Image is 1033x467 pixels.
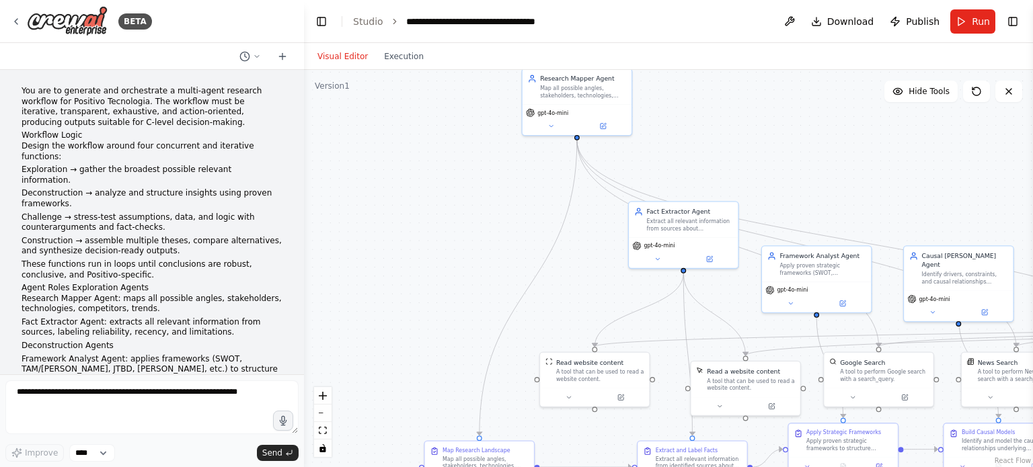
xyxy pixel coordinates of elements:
button: Open in side panel [685,254,735,265]
span: Hide Tools [909,86,950,97]
div: Apply proven strategic frameworks (SWOT, TAM/[PERSON_NAME]/SOM, JTBD, [PERSON_NAME] Five Forces, ... [779,262,866,276]
li: Workflow Logic [22,130,282,141]
g: Edge from 4e143a9a-18df-41e1-83c2-02e2c0552e2b to 37c36ac3-0c13-4db9-8688-81d06db0511f [954,317,1003,417]
div: ScrapeWebsiteToolRead website contentA tool that can be used to read a website content. [539,352,650,407]
div: Extract and Label Facts [656,447,718,454]
button: Show right sidebar [1003,12,1022,31]
button: Hide Tools [884,81,958,102]
button: zoom out [314,405,332,422]
div: Read a website content [707,367,780,376]
p: Deconstruction → analyze and structure insights using proven frameworks. [22,188,282,209]
div: Research Mapper Agent [540,74,626,83]
button: Send [257,445,299,461]
img: SerplyNewsSearchTool [967,358,974,366]
button: Improve [5,444,64,462]
div: Google Search [840,358,885,367]
nav: breadcrumb [353,15,535,28]
div: BETA [118,13,152,30]
button: Download [806,9,880,34]
div: Framework Analyst AgentApply proven strategic frameworks (SWOT, TAM/[PERSON_NAME]/SOM, JTBD, [PER... [761,245,872,313]
img: SerplyWebSearchTool [829,358,837,366]
g: Edge from 278337b6-49ac-4d79-b4a7-a5143c7b7319 to 71f81cb8-ad6c-48d5-a777-1cf6050f8463 [679,273,751,355]
p: Challenge → stress-test assumptions, data, and logic with counterarguments and fact-checks. [22,212,282,233]
div: Research Mapper AgentMap all possible angles, stakeholders, technologies, competitors, and trends... [521,68,632,136]
p: Research Mapper Agent: maps all possible angles, stakeholders, technologies, competitors, trends. [22,294,282,314]
button: Open in side panel [596,392,646,403]
div: Map all possible angles, stakeholders, technologies, competitors, and trends relevant to {researc... [540,85,626,99]
div: Causal [PERSON_NAME] AgentIdentify drivers, constraints, and causal relationships underlying {res... [903,245,1014,322]
button: fit view [314,422,332,439]
button: Open in side panel [880,392,930,403]
g: Edge from d88c00c1-1782-4767-969f-b7029b8354c1 to 37c36ac3-0c13-4db9-8688-81d06db0511f [904,445,938,454]
div: Read website content [556,358,623,367]
img: ScrapeElementFromWebsiteTool [696,367,703,374]
g: Edge from 6248e4ca-d70a-4ba3-b408-9368e6b740c1 to 30c9e749-7203-4407-9010-85a7a159c374 [475,140,581,435]
span: Improve [25,448,58,458]
div: ScrapeElementFromWebsiteToolRead a website contentA tool that can be used to read a website content. [690,361,801,416]
button: Open in side panel [747,401,797,412]
a: React Flow attribution [995,457,1031,464]
a: Studio [353,16,383,27]
li: Agent Roles Exploration Agents [22,283,282,294]
button: Visual Editor [309,48,376,65]
button: Open in side panel [578,121,628,132]
div: News Search [978,358,1018,367]
button: Execution [376,48,432,65]
span: gpt-4o-mini [919,296,950,303]
div: A tool that can be used to read a website content. [556,369,644,383]
div: Version 1 [315,81,350,91]
span: gpt-4o-mini [644,243,675,250]
button: Open in side panel [817,298,868,309]
span: gpt-4o-mini [777,287,808,294]
g: Edge from 13a56196-1415-44ee-bd85-d83e7d39510e to d88c00c1-1782-4767-969f-b7029b8354c1 [812,317,848,417]
div: Fact Extractor Agent [646,207,732,216]
g: Edge from 278337b6-49ac-4d79-b4a7-a5143c7b7319 to 7c9597f9-6644-4843-8a03-0a863829d255 [590,273,688,347]
p: These functions run in loops until conclusions are robust, conclusive, and Positivo-specific. [22,259,282,280]
p: Deconstruction Agents [22,341,282,351]
p: Fact Extractor Agent: extracts all relevant information from sources, labeling reliability, recen... [22,317,282,338]
p: Construction → assemble multiple theses, compare alternatives, and synthesize decision-ready outp... [22,236,282,257]
p: Exploration → gather the broadest possible relevant information. [22,165,282,185]
button: Publish [884,9,945,34]
button: zoom in [314,387,332,405]
button: Start a new chat [272,48,293,65]
div: Fact Extractor AgentExtract all relevant information from sources about {research_topic}, rigorou... [628,201,739,269]
button: Hide left sidebar [312,12,331,31]
button: toggle interactivity [314,439,332,457]
p: You are to generate and orchestrate a multi-agent research workflow for Positivo Tecnologia. The ... [22,86,282,128]
span: Download [827,15,874,28]
span: Run [972,15,990,28]
span: gpt-4o-mini [537,110,568,117]
div: Framework Analyst Agent [779,251,866,260]
div: Apply proven strategic frameworks to structure findings about {research_topic} for Positivo Tecno... [806,437,892,452]
div: SerplyWebSearchToolGoogle SearchA tool to perform Google search with a search_query. [823,352,934,407]
div: Identify drivers, constraints, and causal relationships underlying {research_topic} dynamics that... [922,271,1008,285]
div: Causal [PERSON_NAME] Agent [922,251,1008,269]
img: Logo [27,6,108,36]
p: Design the workflow around four concurrent and iterative functions: [22,141,282,162]
div: Map Research Landscape [443,447,510,454]
p: Framework Analyst Agent: applies frameworks (SWOT, TAM/[PERSON_NAME], JTBD, [PERSON_NAME], etc.) ... [22,354,282,386]
div: A tool to perform Google search with a search_query. [840,369,928,383]
span: Send [262,448,282,458]
button: Click to speak your automation idea [273,411,293,431]
div: React Flow controls [314,387,332,457]
g: Edge from 6248e4ca-d70a-4ba3-b408-9368e6b740c1 to c3dabfd5-c522-4126-81c9-fd52f35c3581 [572,140,1020,347]
button: Switch to previous chat [234,48,266,65]
div: A tool that can be used to read a website content. [707,378,795,392]
div: Apply Strategic Frameworks [806,429,881,436]
button: Run [950,9,995,34]
button: Open in side panel [960,307,1010,318]
div: Extract all relevant information from sources about {research_topic}, rigorously labeling each fi... [646,218,732,232]
img: ScrapeWebsiteTool [545,358,553,366]
div: Build Causal Models [962,429,1015,436]
g: Edge from 278337b6-49ac-4d79-b4a7-a5143c7b7319 to d121835c-8ec3-4dd0-bf82-31a3be83cada [679,273,697,435]
span: Publish [906,15,940,28]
